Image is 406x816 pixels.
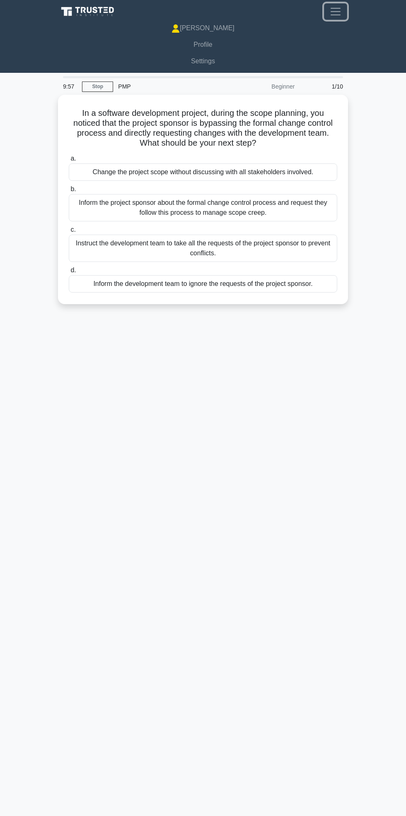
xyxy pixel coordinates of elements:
[68,108,338,149] h5: In a software development project, during the scope planning, you noticed that the project sponso...
[59,53,347,70] a: Settings
[300,78,348,95] div: 1/10
[69,235,337,262] div: Instruct the development team to take all the requests of the project sponsor to prevent conflicts.
[70,226,75,233] span: c.
[69,275,337,293] div: Inform the development team to ignore the requests of the project sponsor.
[70,185,76,192] span: b.
[70,155,76,162] span: a.
[69,163,337,181] div: Change the project scope without discussing with all stakeholders involved.
[70,266,76,274] span: d.
[59,36,347,53] a: Profile
[82,82,113,92] a: Stop
[59,20,347,36] a: [PERSON_NAME]
[113,78,227,95] div: PMP
[227,78,300,95] div: Beginner
[69,194,337,221] div: Inform the project sponsor about the formal change control process and request they follow this p...
[324,3,347,20] button: Toggle navigation
[58,78,82,95] div: 9:57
